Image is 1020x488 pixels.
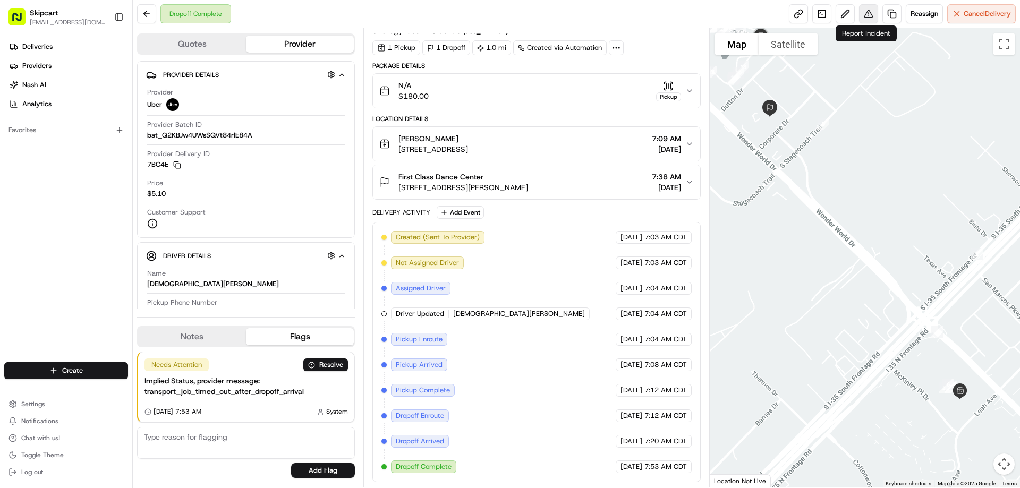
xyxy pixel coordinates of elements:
[644,284,687,293] span: 7:04 AM CDT
[513,40,607,55] a: Created via Automation
[4,4,110,30] button: Skipcart[EMAIL_ADDRESS][DOMAIN_NAME]
[940,378,960,398] div: 4
[4,431,128,446] button: Chat with us!
[4,397,128,412] button: Settings
[21,434,60,442] span: Chat with us!
[22,80,46,90] span: Nash AI
[472,40,511,55] div: 1.0 mi
[620,360,642,370] span: [DATE]
[291,463,355,478] button: Add Flag
[372,115,700,123] div: Location Details
[396,436,444,446] span: Dropoff Arrived
[713,19,733,39] div: 22
[398,133,458,144] span: [PERSON_NAME]
[644,360,687,370] span: 7:08 AM CDT
[813,114,834,134] div: 8
[396,258,459,268] span: Not Assigned Driver
[4,38,132,55] a: Deliveries
[146,66,346,83] button: Provider Details
[4,414,128,429] button: Notifications
[644,411,687,421] span: 7:12 AM CDT
[715,33,759,55] button: Show street map
[147,131,252,140] span: bat_Q2KBJw4UWsSQVt84rlE84A
[1002,481,1017,486] a: Terms
[75,179,129,188] a: Powered byPylon
[652,144,681,155] span: [DATE]
[620,335,642,344] span: [DATE]
[11,101,30,121] img: 1736555255976-a54dd68f-1ca7-489b-9aae-adbdc363a1c4
[644,335,687,344] span: 7:04 AM CDT
[30,18,106,27] button: [EMAIL_ADDRESS][DOMAIN_NAME]
[947,4,1016,23] button: CancelDelivery
[373,74,700,108] button: N/A$180.00Pickup
[22,42,53,52] span: Deliveries
[4,448,128,463] button: Toggle Theme
[644,233,687,242] span: 7:03 AM CDT
[656,81,681,101] button: Pickup
[398,182,528,193] span: [STREET_ADDRESS][PERSON_NAME]
[967,244,987,264] div: 2
[21,468,43,476] span: Log out
[4,362,128,379] button: Create
[21,451,64,459] span: Toggle Theme
[138,36,246,53] button: Quotes
[147,149,210,159] span: Provider Delivery ID
[652,133,681,144] span: 7:09 AM
[886,480,931,487] button: Keyboard shortcuts
[396,411,444,421] span: Dropoff Enroute
[373,127,700,161] button: [PERSON_NAME][STREET_ADDRESS]7:09 AM[DATE]
[652,182,681,193] span: [DATE]
[373,165,700,199] button: First Class Dance Center[STREET_ADDRESS][PERSON_NAME]7:38 AM[DATE]
[154,407,201,416] span: [DATE] 7:53 AM
[396,360,443,370] span: Pickup Arrived
[656,92,681,101] div: Pickup
[644,258,687,268] span: 7:03 AM CDT
[6,150,86,169] a: 📗Knowledge Base
[993,33,1015,55] button: Toggle fullscreen view
[11,11,32,32] img: Nash
[147,100,162,109] span: Uber
[712,474,747,487] a: Open this area in Google Maps (opens a new window)
[733,57,753,77] div: 18
[396,386,450,395] span: Pickup Complete
[620,233,642,242] span: [DATE]
[138,328,246,345] button: Notes
[644,462,687,472] span: 7:53 AM CDT
[644,309,687,319] span: 7:04 AM CDT
[620,386,642,395] span: [DATE]
[453,309,585,319] span: [DEMOGRAPHIC_DATA][PERSON_NAME]
[30,7,58,18] button: Skipcart
[934,378,955,398] div: 3
[11,42,193,59] p: Welcome 👋
[4,57,132,74] a: Providers
[398,172,483,182] span: First Class Dance Center
[372,208,430,217] div: Delivery Activity
[938,374,958,395] div: 6
[724,68,744,88] div: 10
[147,88,173,97] span: Provider
[398,144,468,155] span: [STREET_ADDRESS]
[100,154,171,165] span: API Documentation
[620,411,642,421] span: [DATE]
[620,284,642,293] span: [DATE]
[147,208,206,217] span: Customer Support
[644,386,687,395] span: 7:12 AM CDT
[147,279,279,289] div: [DEMOGRAPHIC_DATA][PERSON_NAME]
[147,160,181,169] button: 7BC4E
[166,98,179,111] img: uber-new-logo.jpeg
[993,453,1015,475] button: Map camera controls
[163,71,219,79] span: Provider Details
[246,36,354,53] button: Provider
[28,69,175,80] input: Clear
[106,180,129,188] span: Pylon
[4,122,128,139] div: Favorites
[941,377,961,397] div: 5
[964,9,1011,19] span: Cancel Delivery
[701,62,721,82] div: 12
[181,105,193,117] button: Start new chat
[396,284,446,293] span: Assigned Driver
